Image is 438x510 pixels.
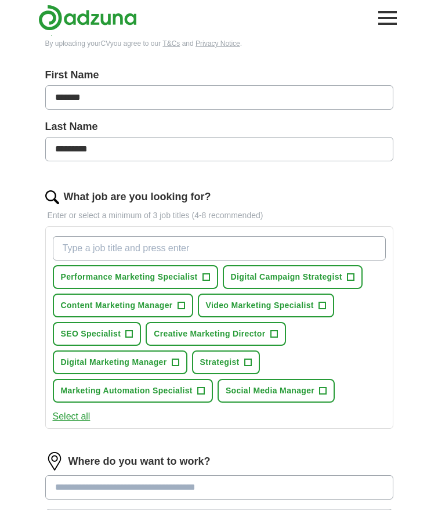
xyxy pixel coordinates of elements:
label: What job are you looking for? [64,189,211,205]
label: First Name [45,67,393,83]
span: Performance Marketing Specialist [61,271,198,283]
span: Digital Campaign Strategist [231,271,342,283]
span: Video Marketing Specialist [206,299,314,312]
label: Last Name [45,119,393,135]
button: Performance Marketing Specialist [53,265,218,289]
span: Social Media Manager [226,385,314,397]
button: Toggle main navigation menu [375,5,400,31]
span: Creative Marketing Director [154,328,265,340]
span: Digital Marketing Manager [61,356,167,368]
button: Creative Marketing Director [146,322,285,346]
div: By uploading your CV you agree to our and . [45,38,393,49]
button: Video Marketing Specialist [198,294,334,317]
span: Content Marketing Manager [61,299,173,312]
span: SEO Specialist [61,328,121,340]
button: Digital Marketing Manager [53,350,187,374]
button: Social Media Manager [218,379,335,403]
a: T&Cs [162,39,180,48]
img: Adzuna logo [38,5,137,31]
label: Where do you want to work? [68,454,211,469]
a: Privacy Notice [196,39,240,48]
button: Marketing Automation Specialist [53,379,213,403]
button: Content Marketing Manager [53,294,193,317]
button: Select all [53,410,91,424]
p: Enter or select a minimum of 3 job titles (4-8 recommended) [45,209,393,222]
img: search.png [45,190,59,204]
img: location.png [45,452,64,471]
span: Strategist [200,356,240,368]
button: Strategist [192,350,260,374]
input: Type a job title and press enter [53,236,386,261]
button: SEO Specialist [53,322,142,346]
span: Marketing Automation Specialist [61,385,193,397]
button: Digital Campaign Strategist [223,265,363,289]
